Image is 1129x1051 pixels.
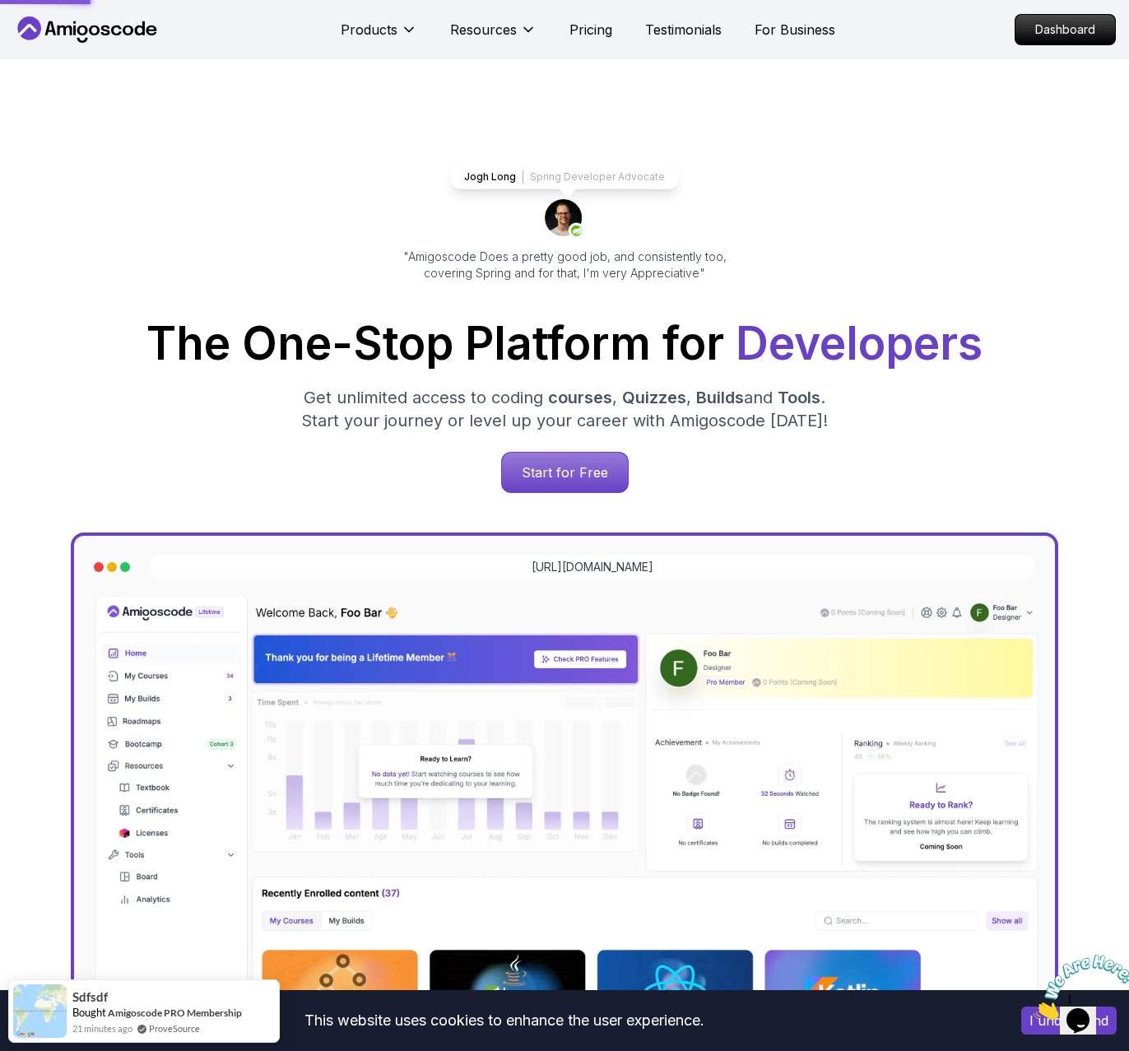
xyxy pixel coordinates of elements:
p: Resources [450,20,517,40]
a: Dashboard [1015,14,1116,45]
img: provesource social proof notification image [13,984,67,1038]
p: Products [341,20,397,40]
span: courses [548,388,612,407]
a: Start for Free [501,452,629,493]
a: Pricing [569,20,612,40]
p: Start for Free [502,453,628,492]
h1: The One-Stop Platform for [13,321,1116,366]
a: For Business [755,20,835,40]
iframe: chat widget [1027,948,1129,1026]
p: Get unlimited access to coding , , and . Start your journey or level up your career with Amigosco... [288,386,841,432]
a: [URL][DOMAIN_NAME] [532,559,653,575]
span: sdfsdf [72,990,108,1004]
p: Spring Developer Advocate [530,170,665,184]
span: Quizzes [622,388,686,407]
img: Chat attention grabber [7,7,109,72]
a: Testimonials [645,20,722,40]
button: Accept cookies [1021,1007,1117,1035]
a: ProveSource [149,1021,200,1035]
span: Builds [696,388,744,407]
button: Resources [450,20,537,53]
button: Products [341,20,417,53]
span: Bought [72,1006,106,1019]
span: 1 [7,7,13,21]
p: "Amigoscode Does a pretty good job, and consistently too, covering Spring and for that, I'm very ... [380,249,749,281]
p: Jogh Long [464,170,516,184]
span: Developers [736,316,983,370]
span: Tools [778,388,820,407]
p: Dashboard [1015,15,1115,44]
img: josh long [545,199,584,239]
a: Amigoscode PRO Membership [108,1007,242,1019]
div: This website uses cookies to enhance the user experience. [12,1002,997,1039]
span: 21 minutes ago [72,1021,132,1035]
